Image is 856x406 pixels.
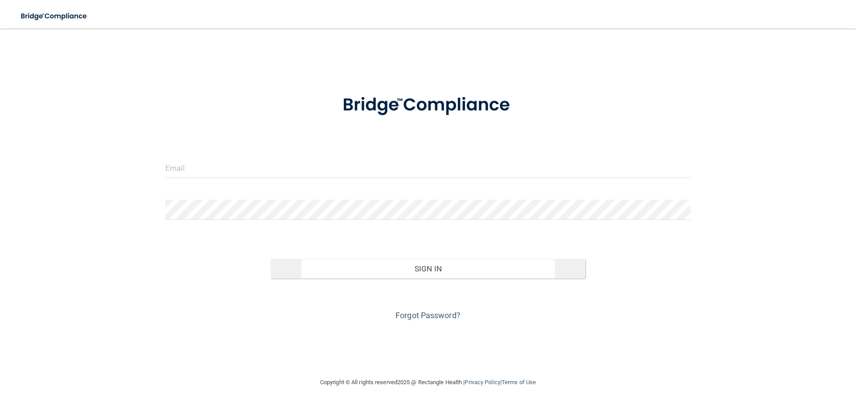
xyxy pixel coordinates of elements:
[13,7,95,25] img: bridge_compliance_login_screen.278c3ca4.svg
[395,311,461,320] a: Forgot Password?
[502,379,536,385] a: Terms of Use
[324,82,532,128] img: bridge_compliance_login_screen.278c3ca4.svg
[265,368,591,397] div: Copyright © All rights reserved 2025 @ Rectangle Health | |
[271,259,586,279] button: Sign In
[465,379,500,385] a: Privacy Policy
[165,158,691,178] input: Email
